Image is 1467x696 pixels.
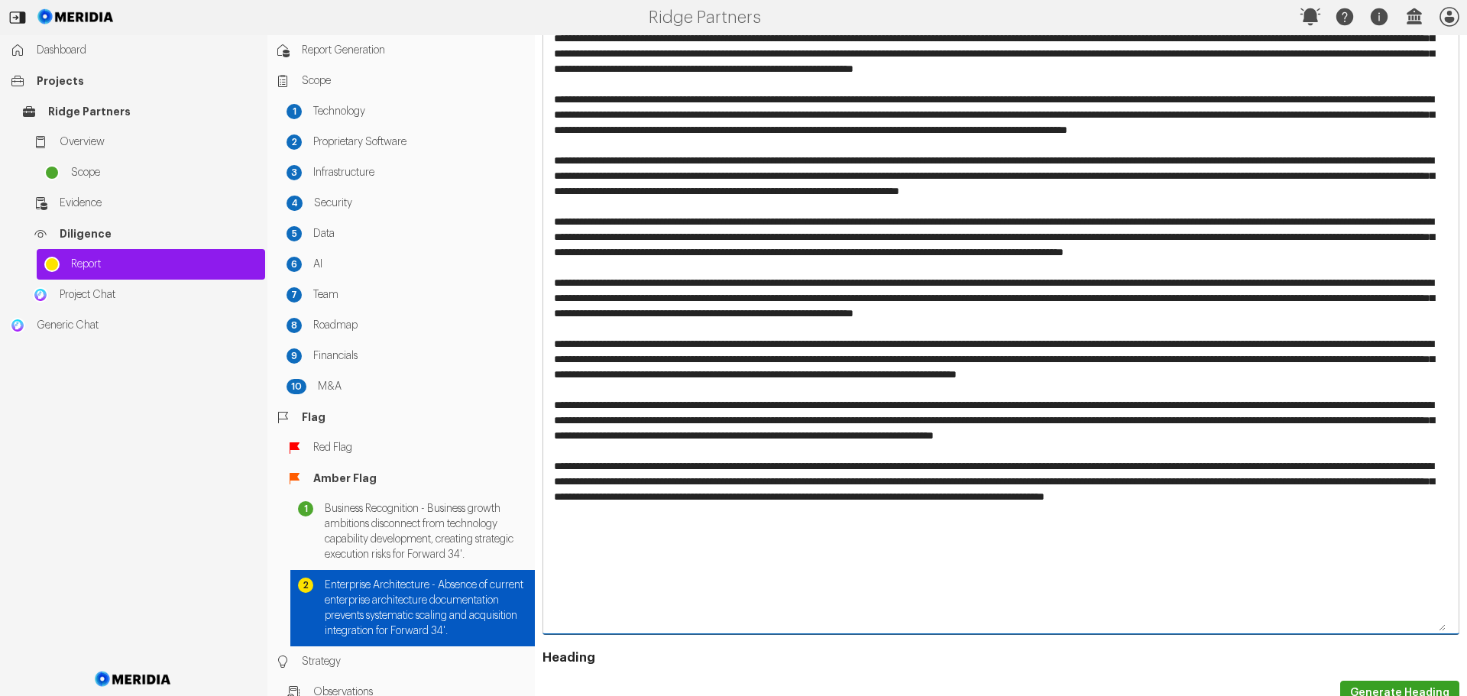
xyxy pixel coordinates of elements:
span: Data [313,226,527,241]
span: Roadmap [313,318,527,333]
div: 4 [287,196,303,211]
span: Project Chat [60,287,257,303]
span: Flag [302,410,527,425]
img: Meridia Logo [92,662,174,696]
a: Ridge Partners [14,96,265,127]
div: 2 [287,134,302,150]
span: Report [71,257,257,272]
div: 5 [287,226,302,241]
span: Financials [313,348,527,364]
a: Generic ChatGeneric Chat [2,310,265,341]
span: M&A [318,379,527,394]
span: Red Flag [313,440,527,455]
div: 7 [287,287,302,303]
span: AI [313,257,527,272]
a: Project ChatProject Chat [25,280,265,310]
div: 2 [298,578,313,593]
a: Evidence [25,188,265,219]
span: Overview [60,134,257,150]
img: Generic Chat [10,318,25,333]
span: Scope [71,165,257,180]
span: Amber Flag [313,471,527,486]
a: Overview [25,127,265,157]
span: Scope [302,73,527,89]
span: Proprietary Software [313,134,527,150]
span: Security [314,196,527,211]
span: Team [313,287,527,303]
div: 9 [287,348,302,364]
a: Projects [2,66,265,96]
span: Dashboard [37,43,257,58]
a: Scope [37,157,265,188]
img: Project Chat [33,287,48,303]
span: Strategy [302,654,527,669]
div: 1 [298,501,313,516]
span: Enterprise Architecture - Absence of current enterprise architecture documentation prevents syste... [325,578,527,639]
div: 3 [287,165,302,180]
div: 1 [287,104,302,119]
span: Report Generation [302,43,527,58]
a: Dashboard [2,35,265,66]
span: Evidence [60,196,257,211]
div: 8 [287,318,302,333]
span: Generic Chat [37,318,257,333]
span: Technology [313,104,527,119]
h3: Heading [542,650,595,665]
span: Ridge Partners [48,104,257,119]
a: Diligence [25,219,265,249]
div: 6 [287,257,302,272]
span: Business Recognition - Business growth ambitions disconnect from technology capability developmen... [325,501,527,562]
span: Diligence [60,226,257,241]
span: Infrastructure [313,165,527,180]
span: Projects [37,73,257,89]
div: 10 [287,379,306,394]
a: Report [37,249,265,280]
